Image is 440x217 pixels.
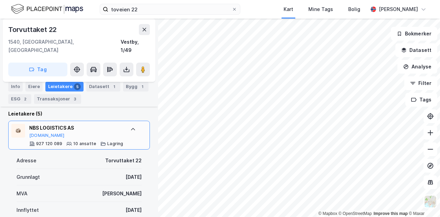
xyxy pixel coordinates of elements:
[123,82,148,91] div: Bygg
[8,94,31,104] div: ESG
[107,141,123,147] div: Lagring
[11,3,83,15] img: logo.f888ab2527a4732fd821a326f86c7f29.svg
[71,96,78,102] div: 3
[284,5,293,13] div: Kart
[308,5,333,13] div: Mine Tags
[25,82,43,91] div: Eiere
[34,94,81,104] div: Transaksjoner
[339,211,372,216] a: OpenStreetMap
[36,141,62,147] div: 927 120 089
[404,76,437,90] button: Filter
[16,189,27,198] div: MVA
[8,24,58,35] div: Torvuttaket 22
[125,173,142,181] div: [DATE]
[374,211,408,216] a: Improve this map
[8,38,121,54] div: 1540, [GEOGRAPHIC_DATA], [GEOGRAPHIC_DATA]
[397,60,437,74] button: Analyse
[16,173,40,181] div: Grunnlagt
[29,133,65,138] button: [DOMAIN_NAME]
[125,206,142,214] div: [DATE]
[8,82,23,91] div: Info
[16,156,36,165] div: Adresse
[391,27,437,41] button: Bokmerker
[348,5,360,13] div: Bolig
[73,141,96,147] div: 10 ansatte
[139,83,146,90] div: 1
[406,184,440,217] iframe: Chat Widget
[105,156,142,165] div: Torvuttaket 22
[121,38,150,54] div: Vestby, 1/49
[395,43,437,57] button: Datasett
[8,63,67,76] button: Tag
[8,110,150,118] div: Leietakere (5)
[379,5,418,13] div: [PERSON_NAME]
[102,189,142,198] div: [PERSON_NAME]
[405,93,437,107] button: Tags
[16,206,39,214] div: Innflyttet
[318,211,337,216] a: Mapbox
[29,124,123,132] div: NBS LOGISTICS AS
[74,83,81,90] div: 5
[45,82,84,91] div: Leietakere
[111,83,118,90] div: 1
[22,96,29,102] div: 2
[86,82,120,91] div: Datasett
[108,4,232,14] input: Søk på adresse, matrikkel, gårdeiere, leietakere eller personer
